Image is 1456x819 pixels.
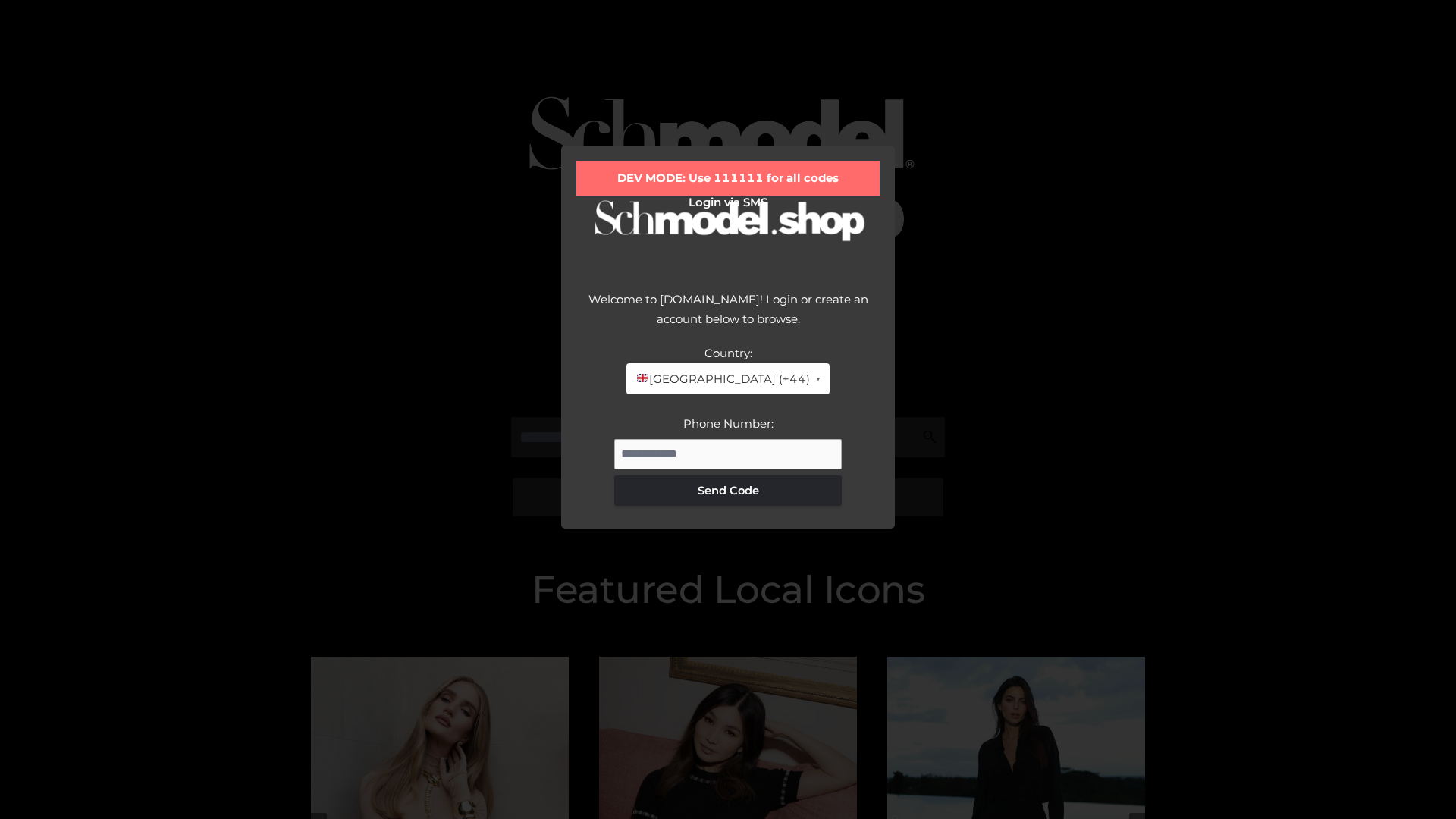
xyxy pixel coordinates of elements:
[637,372,648,384] img: 🇬🇧
[576,290,880,344] div: Welcome to [DOMAIN_NAME]! Login or create an account below to browse.
[576,161,880,196] div: DEV MODE: Use 111111 for all codes
[614,475,842,506] button: Send Code
[576,196,880,209] h2: Login via SMS
[683,416,773,431] label: Phone Number:
[635,369,809,389] span: [GEOGRAPHIC_DATA] (+44)
[704,346,752,360] label: Country:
